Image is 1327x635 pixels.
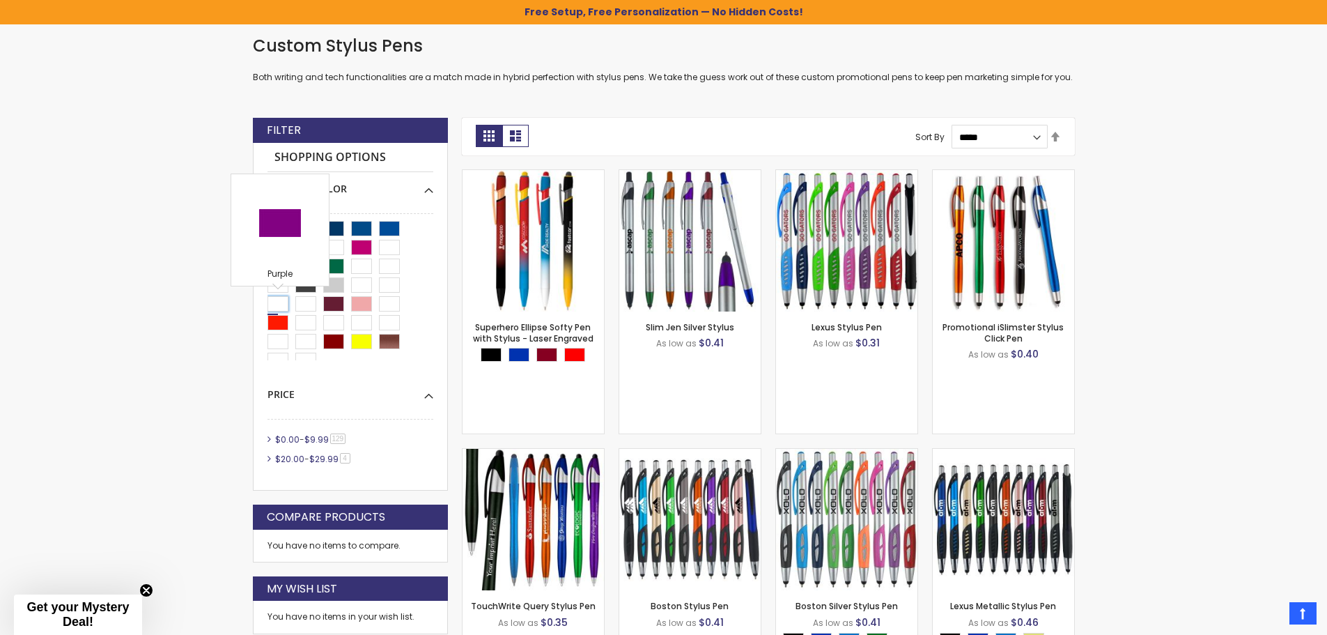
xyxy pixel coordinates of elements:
a: TouchWrite Query Stylus Pen [471,600,596,612]
a: Lexus Metallic Stylus Pen [933,448,1074,460]
span: $20.00 [275,453,304,465]
span: As low as [813,617,853,629]
label: Sort By [915,131,945,143]
a: Top [1289,602,1317,625]
span: Get your Mystery Deal! [26,600,129,629]
span: $0.35 [541,615,568,629]
strong: Grid [476,125,502,147]
img: Boston Stylus Pen [619,449,761,590]
a: TouchWrite Query Stylus Pen [463,448,604,460]
img: TouchWrite Query Stylus Pen [463,449,604,590]
div: Purple [235,268,325,282]
a: Superhero Ellipse Softy Pen with Stylus - Laser Engraved [473,321,593,344]
span: As low as [656,617,697,629]
span: $9.99 [304,434,329,445]
img: Lexus Stylus Pen [776,170,917,312]
a: Boston Silver Stylus Pen [796,600,898,612]
h1: Custom Stylus Pens [253,35,1075,57]
a: Boston Stylus Pen [619,448,761,460]
img: Slim Jen Silver Stylus [619,170,761,312]
span: $29.99 [309,453,339,465]
div: Red [564,348,585,362]
img: Promotional iSlimster Stylus Click Pen [933,170,1074,312]
strong: My Wish List [267,581,337,597]
span: $0.31 [855,336,880,350]
span: 129 [330,434,346,444]
span: 4 [340,453,350,464]
span: As low as [813,337,853,349]
span: $0.41 [699,615,724,629]
span: As low as [656,337,697,349]
a: $20.00-$29.994 [272,453,355,465]
div: Burgundy [536,348,557,362]
a: Superhero Ellipse Softy Pen with Stylus - Laser Engraved [463,169,604,181]
div: Price [267,378,433,401]
span: $0.46 [1011,615,1039,629]
a: Promotional iSlimster Stylus Click Pen [933,169,1074,181]
a: $0.00-$9.99129 [272,434,351,445]
span: As low as [968,349,1009,360]
div: You have no items in your wish list. [267,611,433,622]
div: You have no items to compare. [253,530,448,563]
span: As low as [968,617,1009,629]
a: Boston Stylus Pen [651,600,729,612]
div: Both writing and tech functionalities are a match made in hybrid perfection with stylus pens. We ... [253,35,1075,83]
img: Lexus Metallic Stylus Pen [933,449,1074,590]
strong: Shopping Options [267,143,433,173]
div: Get your Mystery Deal!Close teaser [14,595,142,635]
a: Slim Jen Silver Stylus [646,321,734,333]
strong: Compare Products [267,510,385,525]
span: $0.41 [855,615,880,629]
span: $0.41 [699,336,724,350]
a: Lexus Metallic Stylus Pen [950,600,1056,612]
span: $0.40 [1011,347,1039,361]
div: Select A Color [267,172,433,196]
span: As low as [498,617,538,629]
span: $0.00 [275,434,300,445]
a: Lexus Stylus Pen [812,321,882,333]
div: Black [481,348,502,362]
a: Lexus Stylus Pen [776,169,917,181]
img: Boston Silver Stylus Pen [776,449,917,590]
img: Superhero Ellipse Softy Pen with Stylus - Laser Engraved [463,170,604,312]
a: Boston Silver Stylus Pen [776,448,917,460]
button: Close teaser [139,583,153,597]
div: Blue [509,348,529,362]
strong: Filter [267,123,301,138]
a: Promotional iSlimster Stylus Click Pen [942,321,1064,344]
a: Slim Jen Silver Stylus [619,169,761,181]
